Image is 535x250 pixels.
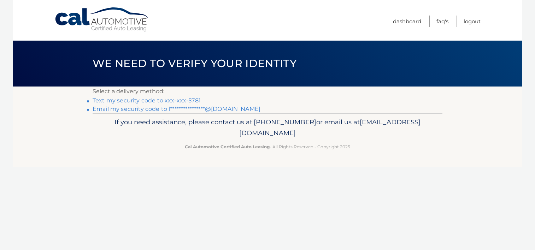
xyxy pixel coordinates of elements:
p: If you need assistance, please contact us at: or email us at [97,117,438,139]
p: Select a delivery method: [93,87,442,96]
strong: Cal Automotive Certified Auto Leasing [185,144,270,149]
p: - All Rights Reserved - Copyright 2025 [97,143,438,150]
a: Text my security code to xxx-xxx-5781 [93,97,201,104]
a: FAQ's [436,16,448,27]
span: We need to verify your identity [93,57,296,70]
span: [PHONE_NUMBER] [254,118,316,126]
a: Logout [464,16,481,27]
a: Cal Automotive [54,7,150,32]
a: Dashboard [393,16,421,27]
